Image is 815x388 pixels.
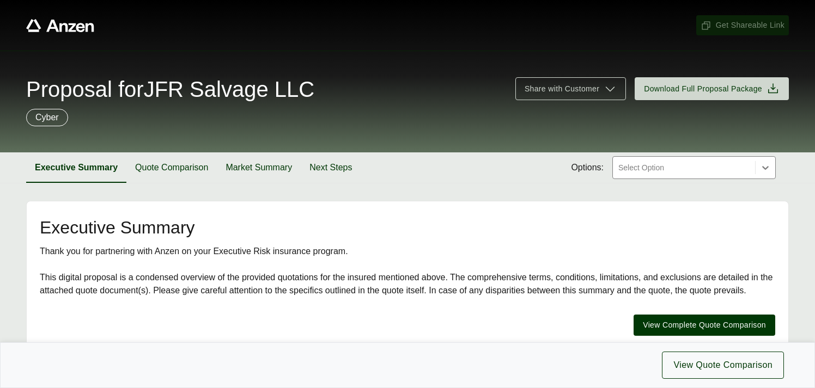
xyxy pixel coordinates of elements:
span: Share with Customer [525,83,599,95]
button: Share with Customer [515,77,626,100]
h2: Executive Summary [40,219,775,236]
button: Download Full Proposal Package [635,77,789,100]
div: Thank you for partnering with Anzen on your Executive Risk insurance program. This digital propos... [40,245,775,297]
button: Quote Comparison [126,152,217,183]
button: View Quote Comparison [662,352,784,379]
button: View Complete Quote Comparison [634,315,775,336]
button: Get Shareable Link [696,15,789,35]
span: Download Full Proposal Package [644,83,762,95]
button: Market Summary [217,152,301,183]
span: Proposal for JFR Salvage LLC [26,78,314,100]
span: View Quote Comparison [673,359,773,372]
button: Next Steps [301,152,361,183]
button: Executive Summary [26,152,126,183]
span: Options: [571,161,604,174]
a: Anzen website [26,19,94,32]
span: Get Shareable Link [701,20,784,31]
span: View Complete Quote Comparison [643,319,766,331]
p: Cyber [35,111,59,124]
